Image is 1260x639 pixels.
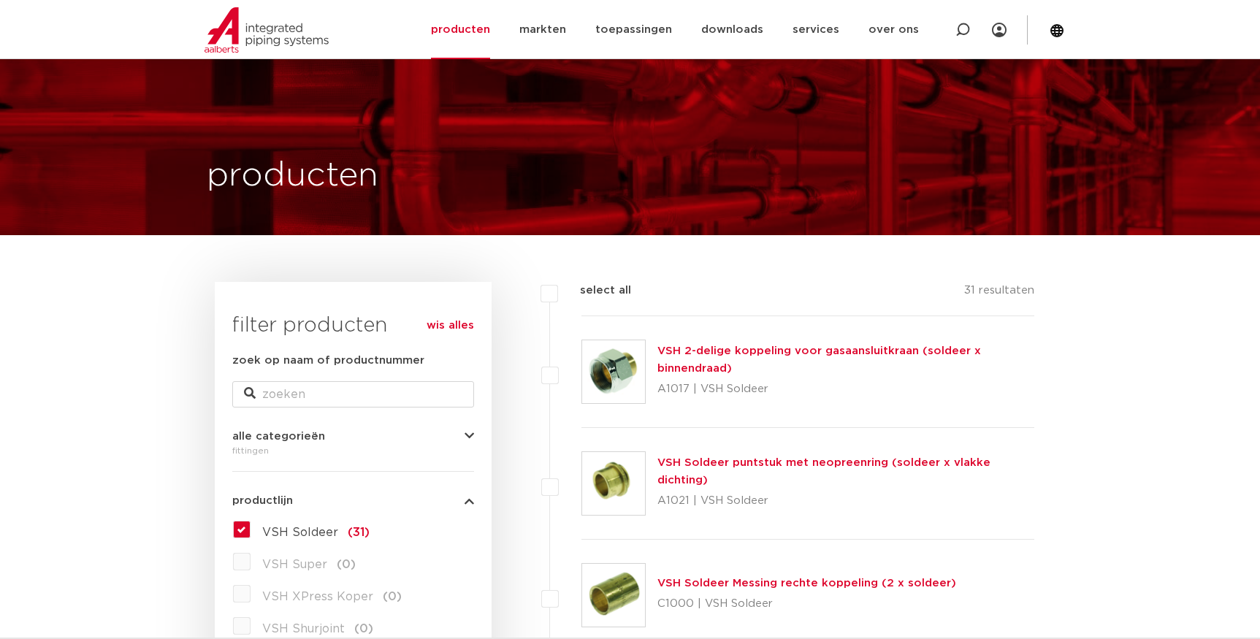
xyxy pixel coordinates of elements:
[232,431,325,442] span: alle categorieën
[232,311,474,340] h3: filter producten
[383,591,402,602] span: (0)
[207,153,378,199] h1: producten
[262,559,327,570] span: VSH Super
[558,282,631,299] label: select all
[232,352,424,370] label: zoek op naam of productnummer
[232,442,474,459] div: fittingen
[262,591,373,602] span: VSH XPress Koper
[232,431,474,442] button: alle categorieën
[657,592,956,616] p: C1000 | VSH Soldeer
[657,578,956,589] a: VSH Soldeer Messing rechte koppeling (2 x soldeer)
[232,495,474,506] button: productlijn
[427,317,474,334] a: wis alles
[232,381,474,407] input: zoeken
[582,452,645,515] img: Thumbnail for VSH Soldeer puntstuk met neopreenring (soldeer x vlakke dichting)
[232,495,293,506] span: productlijn
[262,623,345,635] span: VSH Shurjoint
[582,340,645,403] img: Thumbnail for VSH 2-delige koppeling voor gasaansluitkraan (soldeer x binnendraad)
[348,527,370,538] span: (31)
[657,489,1035,513] p: A1021 | VSH Soldeer
[262,527,338,538] span: VSH Soldeer
[657,378,1035,401] p: A1017 | VSH Soldeer
[582,564,645,627] img: Thumbnail for VSH Soldeer Messing rechte koppeling (2 x soldeer)
[354,623,373,635] span: (0)
[657,345,981,374] a: VSH 2-delige koppeling voor gasaansluitkraan (soldeer x binnendraad)
[657,457,990,486] a: VSH Soldeer puntstuk met neopreenring (soldeer x vlakke dichting)
[964,282,1034,305] p: 31 resultaten
[337,559,356,570] span: (0)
